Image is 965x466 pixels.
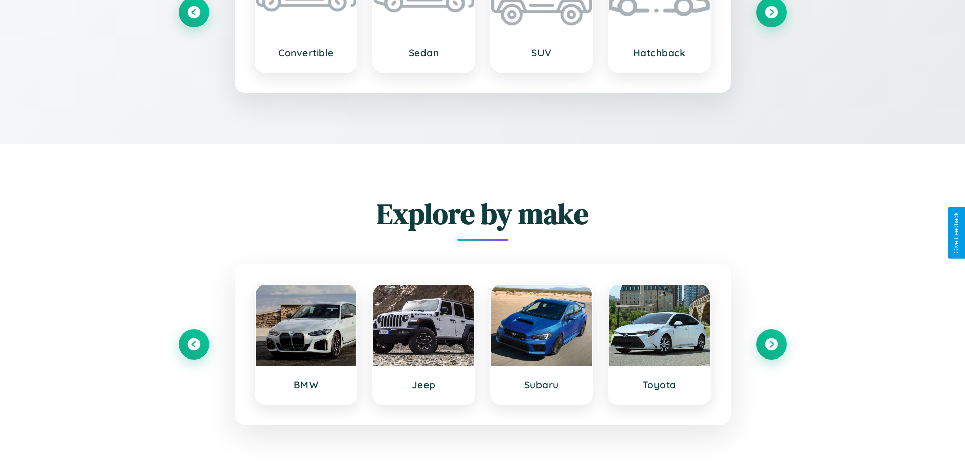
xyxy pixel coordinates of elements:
h3: Subaru [501,379,582,391]
h2: Explore by make [179,194,787,233]
h3: Jeep [383,379,464,391]
h3: Hatchback [619,47,700,59]
h3: BMW [266,379,346,391]
h3: Toyota [619,379,700,391]
h3: Convertible [266,47,346,59]
h3: Sedan [383,47,464,59]
h3: SUV [501,47,582,59]
div: Give Feedback [953,212,960,254]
